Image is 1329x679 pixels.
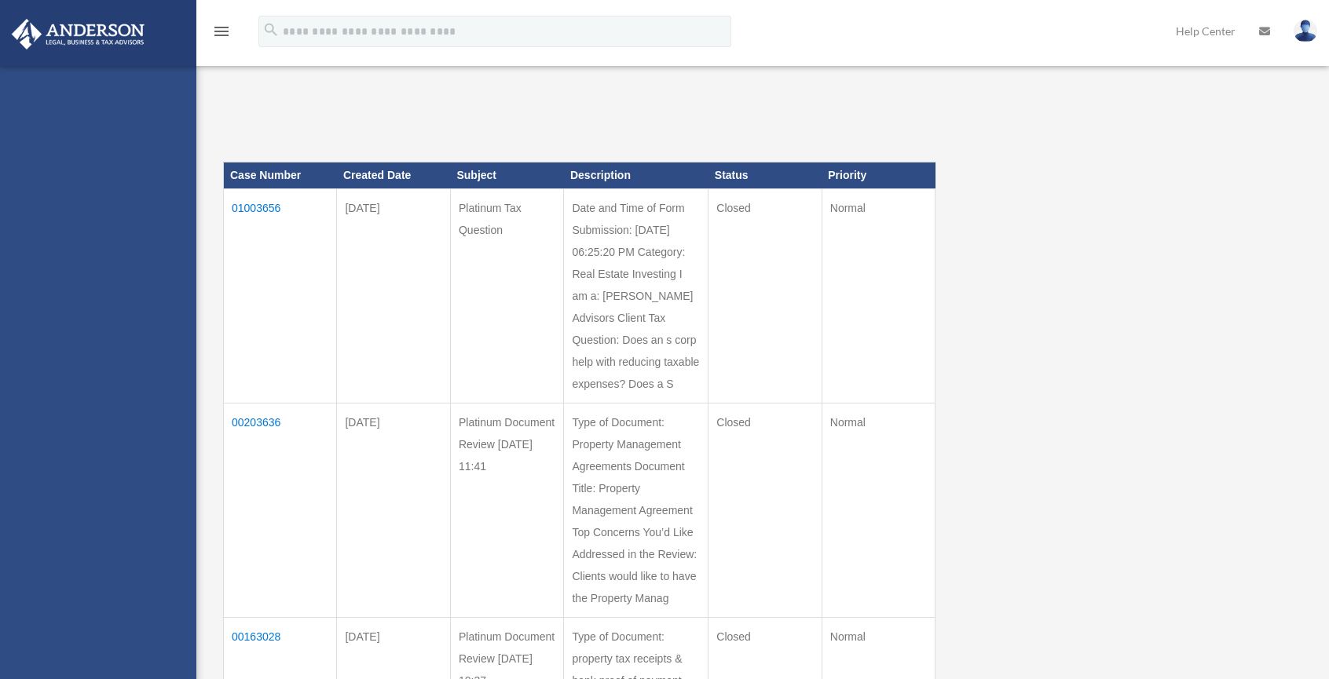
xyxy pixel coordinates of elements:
i: search [262,21,280,38]
td: Closed [708,188,822,403]
i: menu [212,22,231,41]
th: Created Date [337,162,450,189]
td: 00203636 [224,403,337,617]
td: Closed [708,403,822,617]
img: Anderson Advisors Platinum Portal [7,19,149,49]
th: Subject [450,162,563,189]
td: [DATE] [337,403,450,617]
a: menu [212,27,231,41]
td: Normal [822,403,935,617]
img: User Pic [1294,20,1317,42]
td: Type of Document: Property Management Agreements Document Title: Property Management Agreement To... [564,403,708,617]
td: 01003656 [224,188,337,403]
td: Normal [822,188,935,403]
th: Priority [822,162,935,189]
th: Description [564,162,708,189]
td: Platinum Tax Question [450,188,563,403]
th: Status [708,162,822,189]
td: Platinum Document Review [DATE] 11:41 [450,403,563,617]
td: [DATE] [337,188,450,403]
th: Case Number [224,162,337,189]
td: Date and Time of Form Submission: [DATE] 06:25:20 PM Category: Real Estate Investing I am a: [PER... [564,188,708,403]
